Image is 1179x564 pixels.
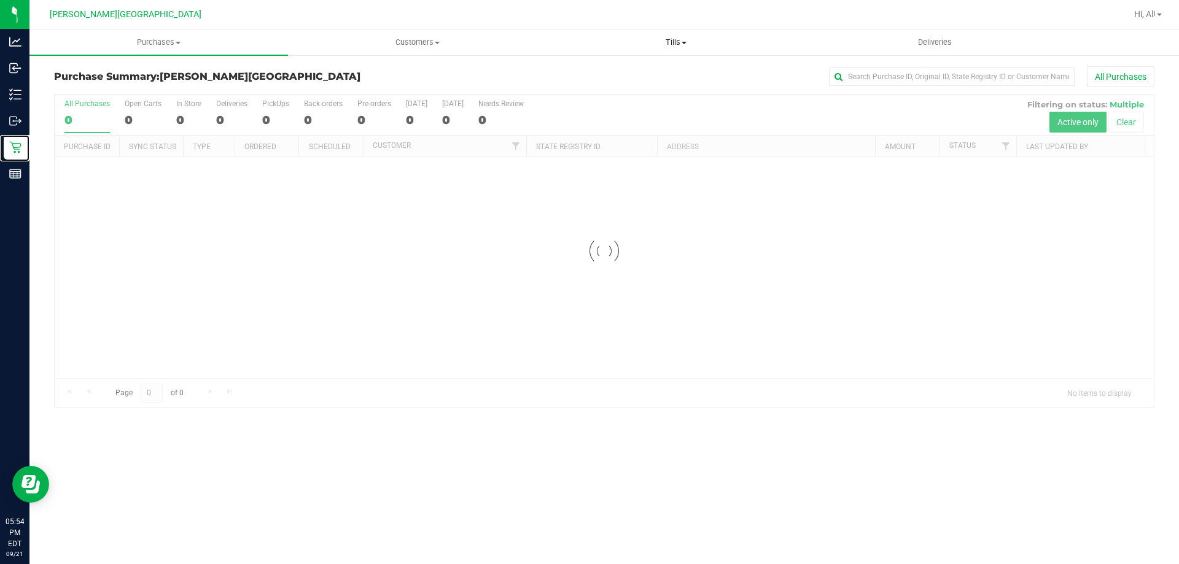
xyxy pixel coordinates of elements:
p: 05:54 PM EDT [6,516,24,549]
inline-svg: Retail [9,141,21,153]
inline-svg: Inbound [9,62,21,74]
span: Hi, Al! [1134,9,1156,19]
span: Purchases [29,37,288,48]
h3: Purchase Summary: [54,71,421,82]
span: Tills [547,37,804,48]
a: Purchases [29,29,288,55]
inline-svg: Reports [9,168,21,180]
p: 09/21 [6,549,24,558]
button: All Purchases [1087,66,1154,87]
span: Deliveries [901,37,968,48]
input: Search Purchase ID, Original ID, State Registry ID or Customer Name... [829,68,1075,86]
iframe: Resource center [12,466,49,503]
a: Customers [288,29,547,55]
span: [PERSON_NAME][GEOGRAPHIC_DATA] [50,9,201,20]
inline-svg: Outbound [9,115,21,127]
span: [PERSON_NAME][GEOGRAPHIC_DATA] [160,71,360,82]
a: Deliveries [806,29,1064,55]
span: Customers [289,37,546,48]
a: Tills [547,29,805,55]
inline-svg: Analytics [9,36,21,48]
inline-svg: Inventory [9,88,21,101]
